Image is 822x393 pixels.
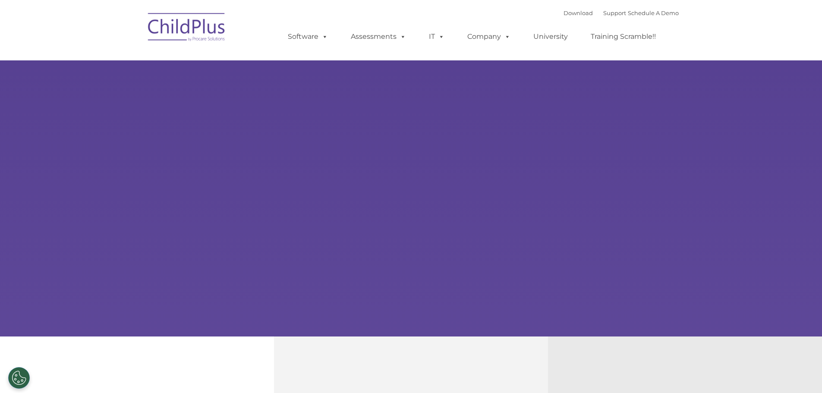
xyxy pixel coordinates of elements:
a: Training Scramble!! [582,28,665,45]
font: | [564,9,679,16]
a: Schedule A Demo [628,9,679,16]
a: Support [603,9,626,16]
a: University [525,28,576,45]
a: Download [564,9,593,16]
a: IT [420,28,453,45]
a: Software [279,28,337,45]
a: Assessments [342,28,415,45]
img: ChildPlus by Procare Solutions [144,7,230,50]
button: Cookies Settings [8,367,30,389]
a: Company [459,28,519,45]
